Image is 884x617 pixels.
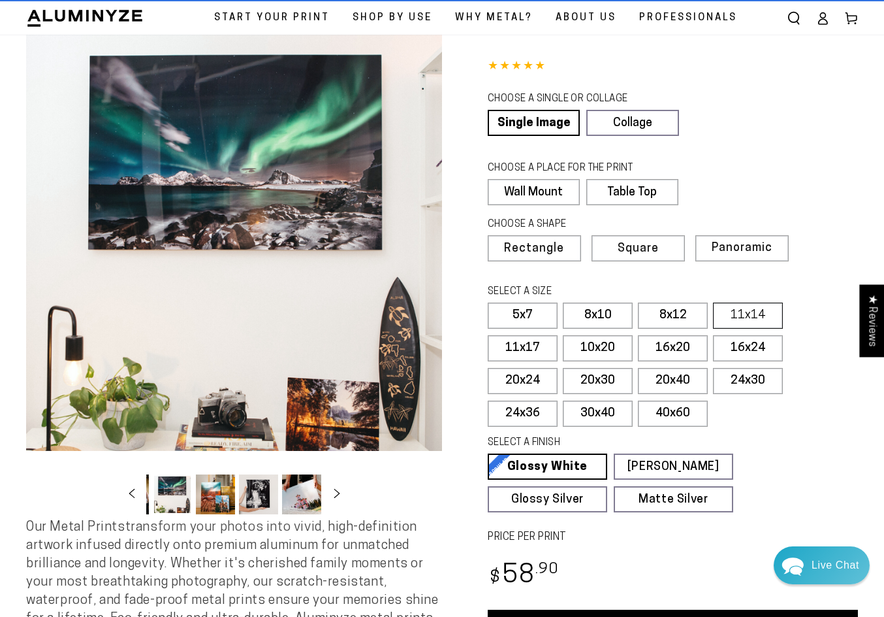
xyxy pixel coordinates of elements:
[488,58,858,76] div: 4.85 out of 5.0 stars
[490,569,501,587] span: $
[546,1,626,35] a: About Us
[638,303,708,329] label: 8x12
[488,92,667,107] legend: CHOOSE A SINGLE OR COLLAGE
[774,546,870,584] div: Chat widget toggle
[639,9,737,27] span: Professionals
[556,9,616,27] span: About Us
[638,368,708,394] label: 20x40
[455,9,533,27] span: Why Metal?
[504,243,564,255] span: Rectangle
[282,475,321,514] button: Load image 7 in gallery view
[488,179,580,205] label: Wall Mount
[153,475,192,514] button: Load image 4 in gallery view
[713,303,783,329] label: 11x14
[618,243,659,255] span: Square
[780,4,808,33] summary: Search our site
[323,480,351,509] button: Slide right
[563,401,633,427] label: 30x40
[563,368,633,394] label: 20x30
[488,368,558,394] label: 20x24
[712,242,772,254] span: Panoramic
[713,368,783,394] label: 24x30
[563,303,633,329] label: 8x10
[26,8,144,28] img: Aluminyze
[563,335,633,361] label: 10x20
[488,161,666,176] legend: CHOOSE A PLACE FOR THE PRINT
[488,530,858,545] label: PRICE PER PRINT
[445,1,543,35] a: Why Metal?
[118,480,146,509] button: Slide left
[488,401,558,427] label: 24x36
[488,285,704,299] legend: SELECT A SIZE
[343,1,442,35] a: Shop By Use
[488,303,558,329] label: 5x7
[638,401,708,427] label: 40x60
[488,563,559,589] bdi: 58
[859,284,884,357] div: Click to open Judge.me floating reviews tab
[26,35,442,518] media-gallery: Gallery Viewer
[488,436,704,450] legend: SELECT A FINISH
[353,9,432,27] span: Shop By Use
[488,486,607,512] a: Glossy Silver
[614,454,733,480] a: [PERSON_NAME]
[713,335,783,361] label: 16x24
[638,335,708,361] label: 16x20
[812,546,859,584] div: Contact Us Directly
[586,179,678,205] label: Table Top
[488,218,668,232] legend: CHOOSE A SHAPE
[204,1,339,35] a: Start Your Print
[239,475,278,514] button: Load image 6 in gallery view
[535,562,559,577] sup: .90
[629,1,747,35] a: Professionals
[488,454,607,480] a: Glossy White
[214,9,330,27] span: Start Your Print
[586,110,678,136] a: Collage
[488,110,580,136] a: Single Image
[488,335,558,361] label: 11x17
[196,475,235,514] button: Load image 5 in gallery view
[614,486,733,512] a: Matte Silver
